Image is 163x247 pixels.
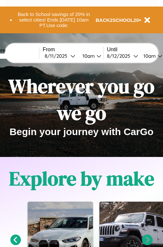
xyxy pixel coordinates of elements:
button: 10am [77,53,103,59]
button: 8/11/2025 [43,53,77,59]
h1: Explore by make [9,165,154,192]
div: 10am [79,53,96,59]
b: BACK2SCHOOL20 [96,17,139,23]
label: From [43,47,103,53]
div: 8 / 11 / 2025 [45,53,70,59]
button: Back to School savings of 20% in select cities! Ends [DATE] 10am PT.Use code: [12,10,96,30]
div: 10am [140,53,157,59]
div: 8 / 12 / 2025 [107,53,133,59]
